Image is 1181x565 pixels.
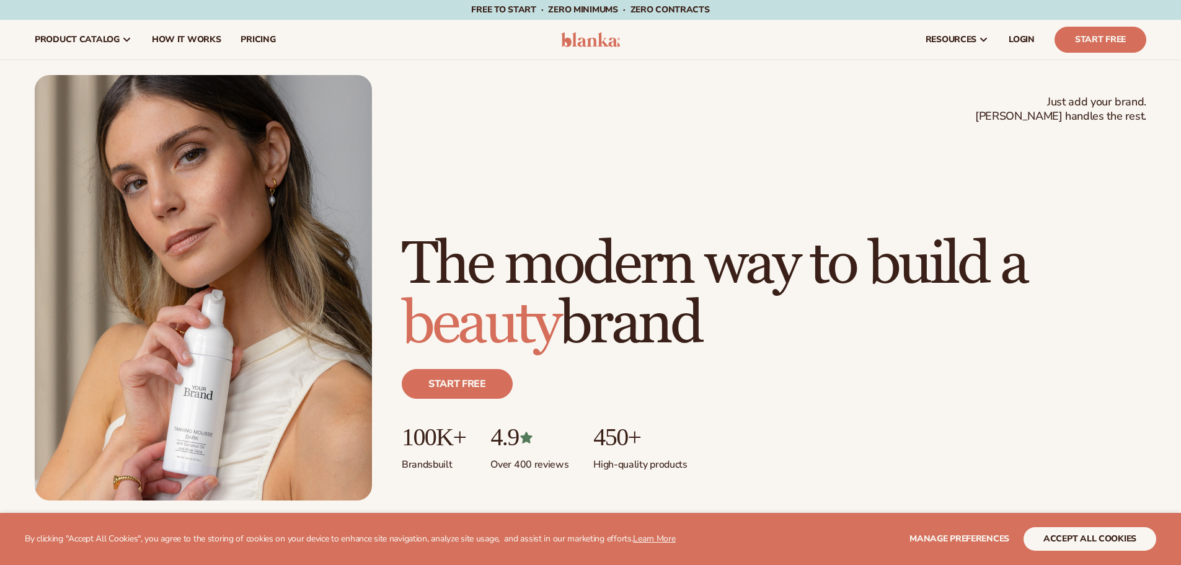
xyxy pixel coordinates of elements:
[402,424,466,451] p: 100K+
[402,288,559,360] span: beauty
[975,95,1146,124] span: Just add your brand. [PERSON_NAME] handles the rest.
[593,451,687,471] p: High-quality products
[402,369,513,399] a: Start free
[35,35,120,45] span: product catalog
[593,424,687,451] p: 450+
[909,533,1009,545] span: Manage preferences
[999,20,1045,60] a: LOGIN
[471,4,709,16] span: Free to start · ZERO minimums · ZERO contracts
[490,451,568,471] p: Over 400 reviews
[1009,35,1035,45] span: LOGIN
[152,35,221,45] span: How It Works
[490,424,568,451] p: 4.9
[402,451,466,471] p: Brands built
[142,20,231,60] a: How It Works
[241,35,275,45] span: pricing
[35,75,372,500] img: Female holding tanning mousse.
[25,20,142,60] a: product catalog
[231,20,285,60] a: pricing
[402,235,1146,354] h1: The modern way to build a brand
[909,527,1009,551] button: Manage preferences
[25,534,676,545] p: By clicking "Accept All Cookies", you agree to the storing of cookies on your device to enhance s...
[1024,527,1156,551] button: accept all cookies
[561,32,620,47] img: logo
[633,533,675,545] a: Learn More
[926,35,976,45] span: resources
[1055,27,1146,53] a: Start Free
[916,20,999,60] a: resources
